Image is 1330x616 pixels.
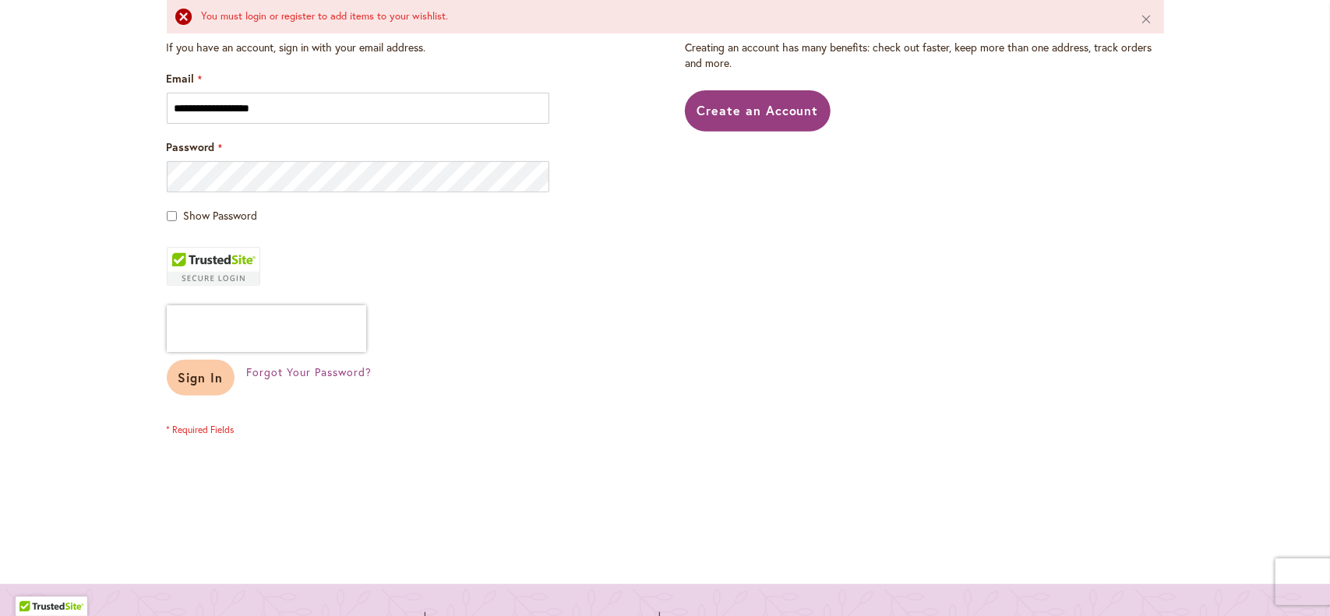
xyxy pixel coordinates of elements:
[167,139,215,154] span: Password
[246,364,371,380] a: Forgot Your Password?
[167,71,195,86] span: Email
[685,40,1163,71] p: Creating an account has many benefits: check out faster, keep more than one address, track orders...
[246,364,371,379] span: Forgot Your Password?
[167,360,235,396] button: Sign In
[167,40,645,55] div: If you have an account, sign in with your email address.
[167,305,366,352] iframe: reCAPTCHA
[184,208,258,223] span: Show Password
[167,247,260,286] div: TrustedSite Certified
[12,561,55,604] iframe: Launch Accessibility Center
[697,102,819,118] span: Create an Account
[202,9,1117,24] div: You must login or register to add items to your wishlist.
[178,369,224,385] span: Sign In
[685,90,831,132] a: Create an Account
